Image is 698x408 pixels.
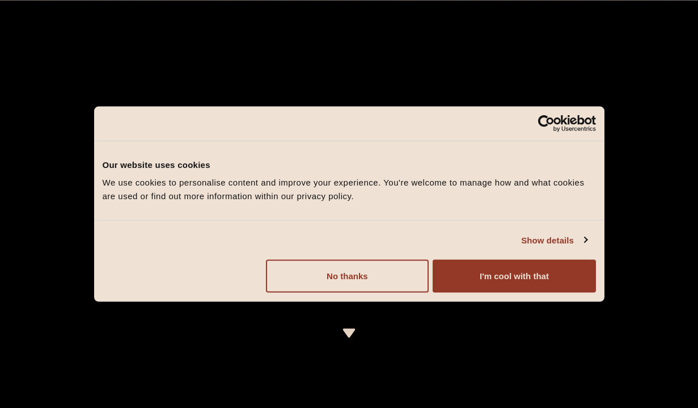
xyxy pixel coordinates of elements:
div: Our website uses cookies [103,158,596,171]
div: We use cookies to personalise content and improve your experience. You're welcome to manage how a... [103,176,596,203]
a: Usercentrics Cookiebot - opens in a new window [497,115,596,132]
img: icon-dropdown-cream.svg [342,329,356,338]
button: I'm cool with that [433,260,595,293]
a: Show details [521,233,587,247]
button: No thanks [266,260,429,293]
